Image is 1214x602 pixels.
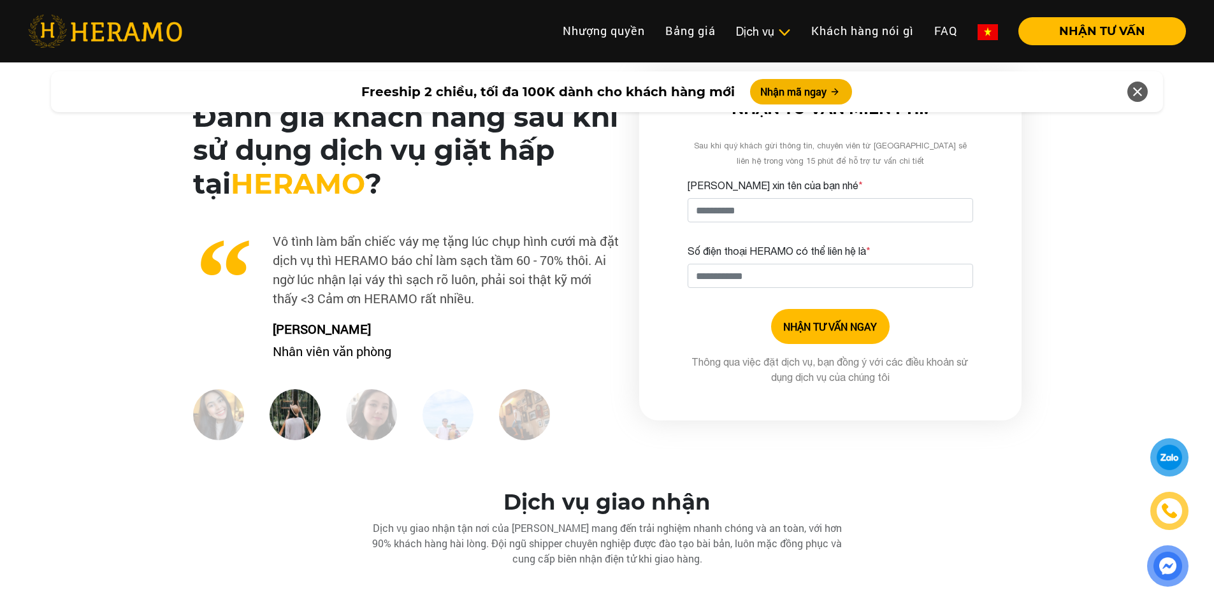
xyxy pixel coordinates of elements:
[777,26,791,39] img: subToggleIcon
[499,389,550,440] img: DC5.jpg
[352,520,862,566] div: Dịch vụ giao nhận tận nơi của [PERSON_NAME] mang đến trải nghiệm nhanh chóng và an toàn, với hơn ...
[1162,504,1177,518] img: phone-icon
[28,15,182,48] img: heramo-logo.png
[346,389,397,440] img: HP3.jpg
[978,24,998,40] img: vn-flag.png
[694,141,967,166] span: Sau khi quý khách gửi thông tin, chuyên viên từ [GEOGRAPHIC_DATA] sẽ liên hệ trong vòng 15 phút đ...
[688,243,871,259] label: Số điện thoại HERAMO có thể liên hệ là
[1152,493,1187,528] a: phone-icon
[423,389,473,440] img: DC4.jpg
[688,178,863,193] label: [PERSON_NAME] xin tên của bạn nhé
[361,82,735,101] span: Freeship 2 chiều, tối đa 100K dành cho khách hàng mới
[924,17,967,45] a: FAQ
[771,309,890,344] button: NHẬN TƯ VẤN NGAY
[193,100,619,201] h2: Đánh giá khách hàng sau khi sử dụng dịch vụ giặt hấp tại ?
[193,389,244,440] img: DC1.jpg
[1008,25,1186,37] a: NHẬN TƯ VẤN
[193,231,619,308] p: Vô tình làm bẩn chiếc váy mẹ tặng lúc chụp hình cưới mà đặt dịch vụ thì HERAMO báo chỉ làm sạch t...
[691,356,969,383] span: Thông qua việc đặt dịch vụ, bạn đồng ý với các điều khoản sử dụng dịch vụ của chúng tôi
[263,319,619,338] p: [PERSON_NAME]
[231,166,365,201] span: HERAMO
[750,79,852,104] button: Nhận mã ngay
[736,23,791,40] div: Dịch vụ
[801,17,924,45] a: Khách hàng nói gì
[1018,17,1186,45] button: NHẬN TƯ VẤN
[655,17,726,45] a: Bảng giá
[553,17,655,45] a: Nhượng quyền
[270,389,321,440] img: DC2.jpg
[263,341,619,361] p: Nhân viên văn phòng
